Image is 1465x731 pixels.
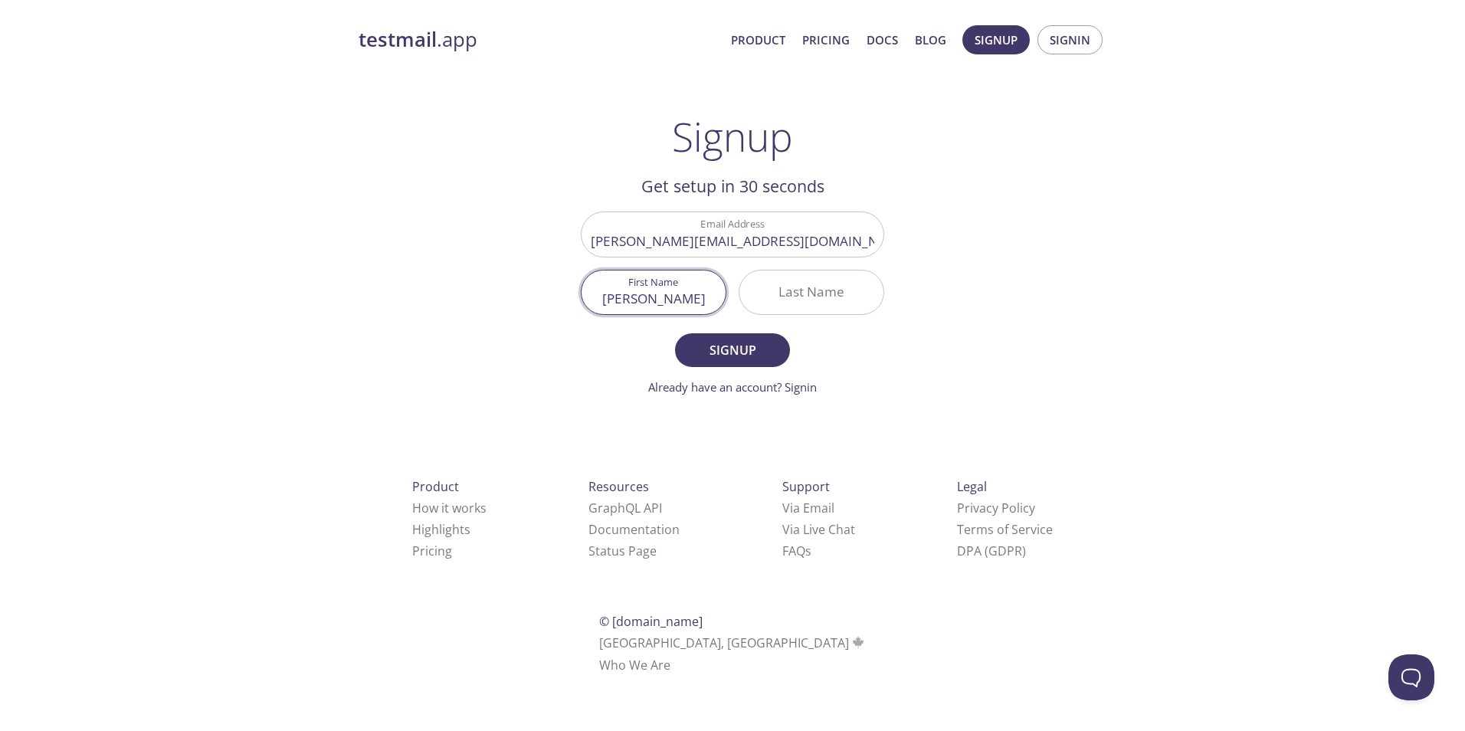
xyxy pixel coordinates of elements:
[782,521,855,538] a: Via Live Chat
[782,478,830,495] span: Support
[359,26,437,53] strong: testmail
[412,478,459,495] span: Product
[782,543,811,559] a: FAQ
[1037,25,1103,54] button: Signin
[588,500,662,516] a: GraphQL API
[805,543,811,559] span: s
[599,613,703,630] span: © [DOMAIN_NAME]
[412,543,452,559] a: Pricing
[599,657,670,674] a: Who We Are
[802,30,850,50] a: Pricing
[692,339,773,361] span: Signup
[957,521,1053,538] a: Terms of Service
[359,27,719,53] a: testmail.app
[588,521,680,538] a: Documentation
[412,500,487,516] a: How it works
[412,521,470,538] a: Highlights
[867,30,898,50] a: Docs
[599,634,867,651] span: [GEOGRAPHIC_DATA], [GEOGRAPHIC_DATA]
[648,379,817,395] a: Already have an account? Signin
[588,543,657,559] a: Status Page
[975,30,1018,50] span: Signup
[957,478,987,495] span: Legal
[672,113,793,159] h1: Signup
[581,173,884,199] h2: Get setup in 30 seconds
[962,25,1030,54] button: Signup
[588,478,649,495] span: Resources
[782,500,834,516] a: Via Email
[957,543,1026,559] a: DPA (GDPR)
[1050,30,1090,50] span: Signin
[915,30,946,50] a: Blog
[731,30,785,50] a: Product
[957,500,1035,516] a: Privacy Policy
[675,333,790,367] button: Signup
[1388,654,1434,700] iframe: Help Scout Beacon - Open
